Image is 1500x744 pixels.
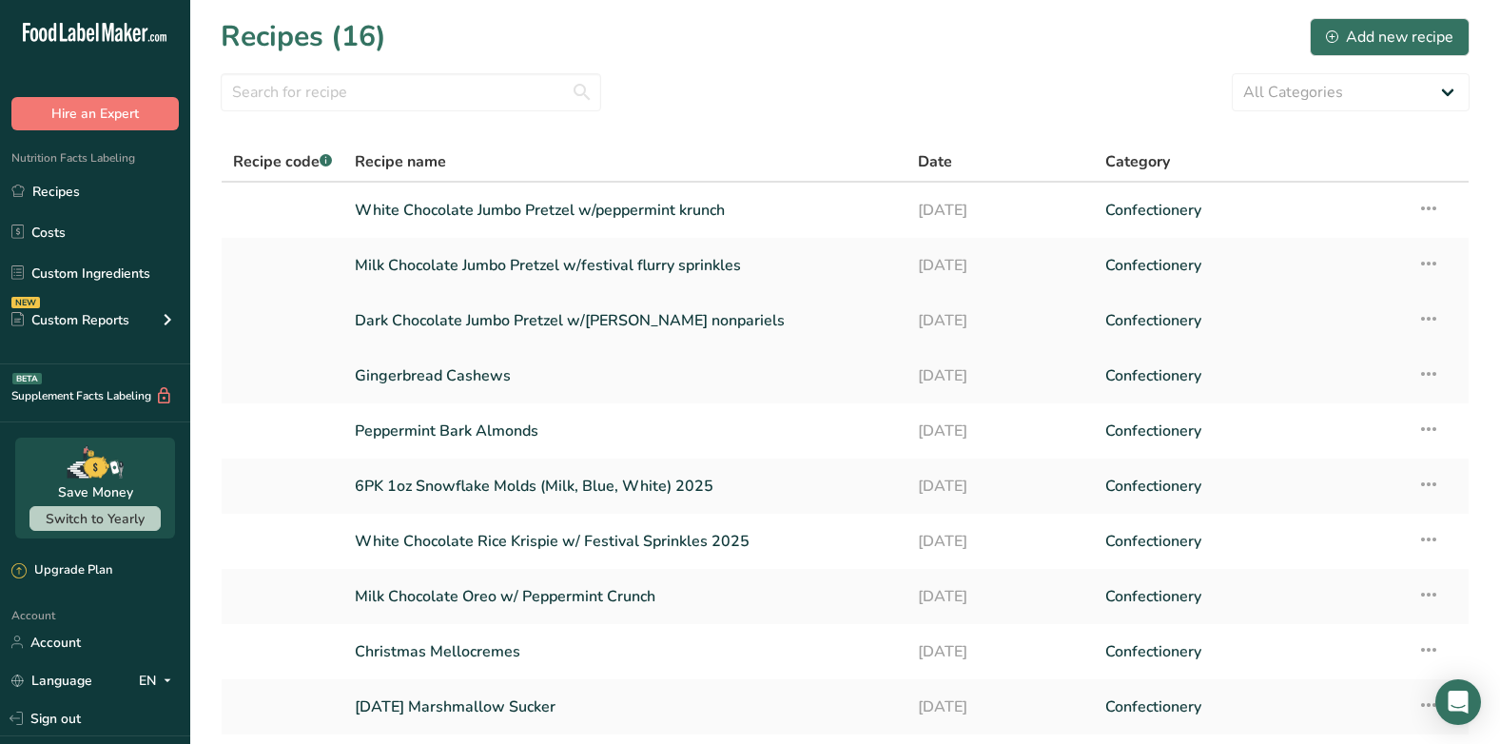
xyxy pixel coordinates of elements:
a: [DATE] [918,577,1082,617]
span: Switch to Yearly [46,510,145,528]
a: [DATE] [918,245,1082,285]
span: Recipe name [355,150,446,173]
a: Confectionery [1105,687,1395,727]
button: Hire an Expert [11,97,179,130]
a: White Chocolate Rice Krispie w/ Festival Sprinkles 2025 [355,521,894,561]
a: Confectionery [1105,577,1395,617]
a: [DATE] [918,521,1082,561]
a: Confectionery [1105,521,1395,561]
a: Peppermint Bark Almonds [355,411,894,451]
a: [DATE] [918,190,1082,230]
a: Dark Chocolate Jumbo Pretzel w/[PERSON_NAME] nonpariels [355,301,894,341]
a: [DATE] [918,411,1082,451]
div: EN [139,669,179,692]
span: Recipe code [233,151,332,172]
a: Confectionery [1105,356,1395,396]
a: Gingerbread Cashews [355,356,894,396]
div: Custom Reports [11,310,129,330]
h1: Recipes (16) [221,15,386,58]
span: Category [1105,150,1170,173]
a: [DATE] [918,632,1082,672]
a: Confectionery [1105,466,1395,506]
input: Search for recipe [221,73,601,111]
button: Switch to Yearly [29,506,161,531]
a: Confectionery [1105,245,1395,285]
a: [DATE] Marshmallow Sucker [355,687,894,727]
a: Language [11,664,92,697]
a: Milk Chocolate Oreo w/ Peppermint Crunch [355,577,894,617]
a: Confectionery [1105,411,1395,451]
a: [DATE] [918,466,1082,506]
a: Christmas Mellocremes [355,632,894,672]
button: Add new recipe [1310,18,1470,56]
a: [DATE] [918,687,1082,727]
div: Open Intercom Messenger [1435,679,1481,725]
div: NEW [11,297,40,308]
a: Confectionery [1105,632,1395,672]
span: Date [918,150,952,173]
a: Confectionery [1105,301,1395,341]
div: Upgrade Plan [11,561,112,580]
div: Add new recipe [1326,26,1453,49]
a: 6PK 1oz Snowflake Molds (Milk, Blue, White) 2025 [355,466,894,506]
a: Confectionery [1105,190,1395,230]
a: [DATE] [918,356,1082,396]
a: White Chocolate Jumbo Pretzel w/peppermint krunch [355,190,894,230]
div: Save Money [58,482,133,502]
div: BETA [12,373,42,384]
a: Milk Chocolate Jumbo Pretzel w/festival flurry sprinkles [355,245,894,285]
a: [DATE] [918,301,1082,341]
